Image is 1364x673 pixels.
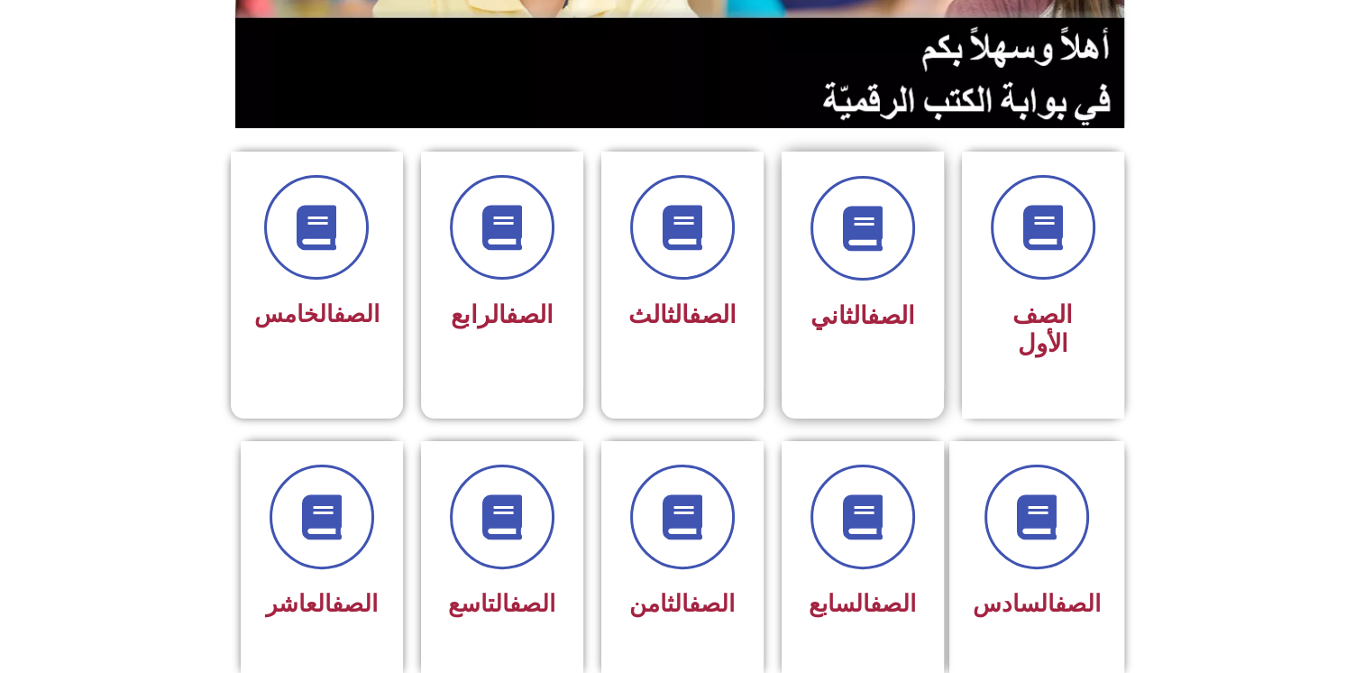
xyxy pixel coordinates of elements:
span: السادس [973,590,1101,617]
span: السابع [809,590,916,617]
span: العاشر [266,590,378,617]
span: الصف الأول [1012,300,1073,358]
a: الصف [332,590,378,617]
a: الصف [509,590,555,617]
a: الصف [867,301,915,330]
a: الصف [870,590,916,617]
span: الرابع [451,300,554,329]
a: الصف [689,300,737,329]
a: الصف [334,300,380,327]
a: الصف [506,300,554,329]
span: الثاني [810,301,915,330]
span: التاسع [448,590,555,617]
span: الخامس [254,300,380,327]
a: الصف [1055,590,1101,617]
span: الثامن [629,590,735,617]
span: الثالث [628,300,737,329]
a: الصف [689,590,735,617]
